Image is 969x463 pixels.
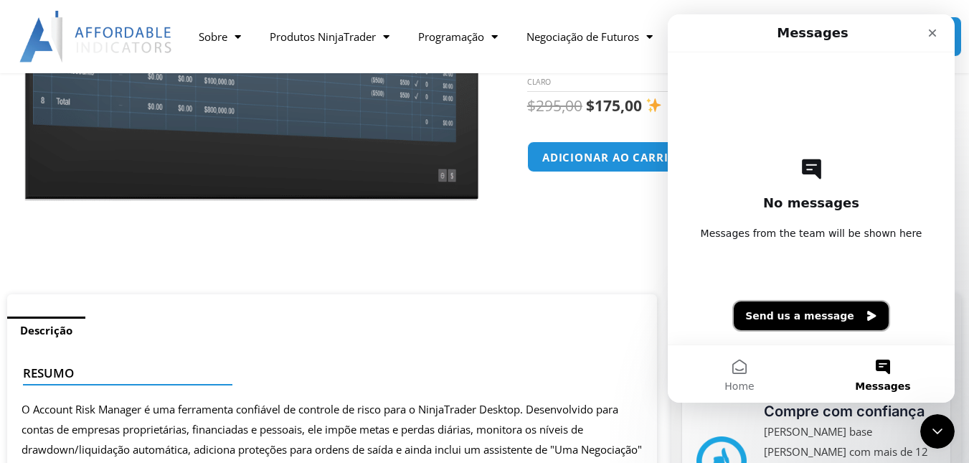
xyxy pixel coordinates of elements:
font: Programação [418,29,484,44]
font: 175,00 [595,95,642,116]
a: Limpar opções [527,77,551,87]
nav: Menu [184,20,756,53]
a: Sobre [184,20,255,53]
a: Negociação de Futuros [512,20,667,53]
font: Compre com confiança [764,403,925,420]
font: Adicionar ao carrinho [542,150,696,164]
a: Produtos NinjaTrader [255,20,404,53]
iframe: Chat ao vivo do Intercom [668,14,955,403]
iframe: Mensagem 1 do PayPal [527,215,933,228]
font: Produtos NinjaTrader [270,29,376,44]
font: Sobre [199,29,227,44]
img: ✨ [646,98,661,113]
font: Resumo [23,365,74,381]
font: 295,00 [536,95,582,116]
font: Negociação de Futuros [526,29,639,44]
iframe: Chat ao vivo do Intercom [920,414,955,449]
a: Programação [404,20,512,53]
font: Descrição [20,323,72,337]
font: $ [527,95,536,116]
img: LogoAI | Indicadores Acessíveis – NinjaTrader [19,11,174,62]
font: $ [586,95,595,116]
button: Adicionar ao carrinho [527,141,711,172]
font: Claro [527,77,551,87]
a: Avaliações [667,20,747,53]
